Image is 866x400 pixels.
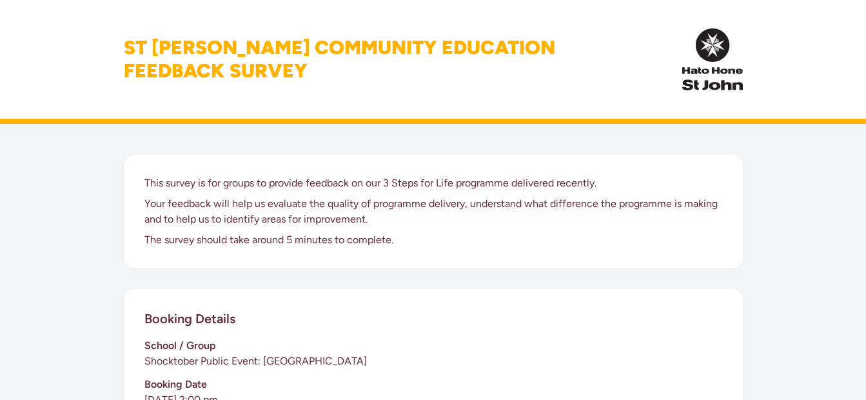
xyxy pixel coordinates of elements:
p: The survey should take around 5 minutes to complete. [144,232,722,248]
h1: St [PERSON_NAME] Community Education Feedback Survey [124,36,555,83]
h3: Booking Date [144,377,722,392]
h2: Booking Details [144,310,235,328]
p: Your feedback will help us evaluate the quality of programme delivery, understand what difference... [144,196,722,227]
h3: School / Group [144,338,722,354]
p: This survey is for groups to provide feedback on our 3 Steps for Life programme delivered recently. [144,175,722,191]
p: Shocktober Public Event: [GEOGRAPHIC_DATA] [144,354,722,369]
img: InPulse [682,28,742,90]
